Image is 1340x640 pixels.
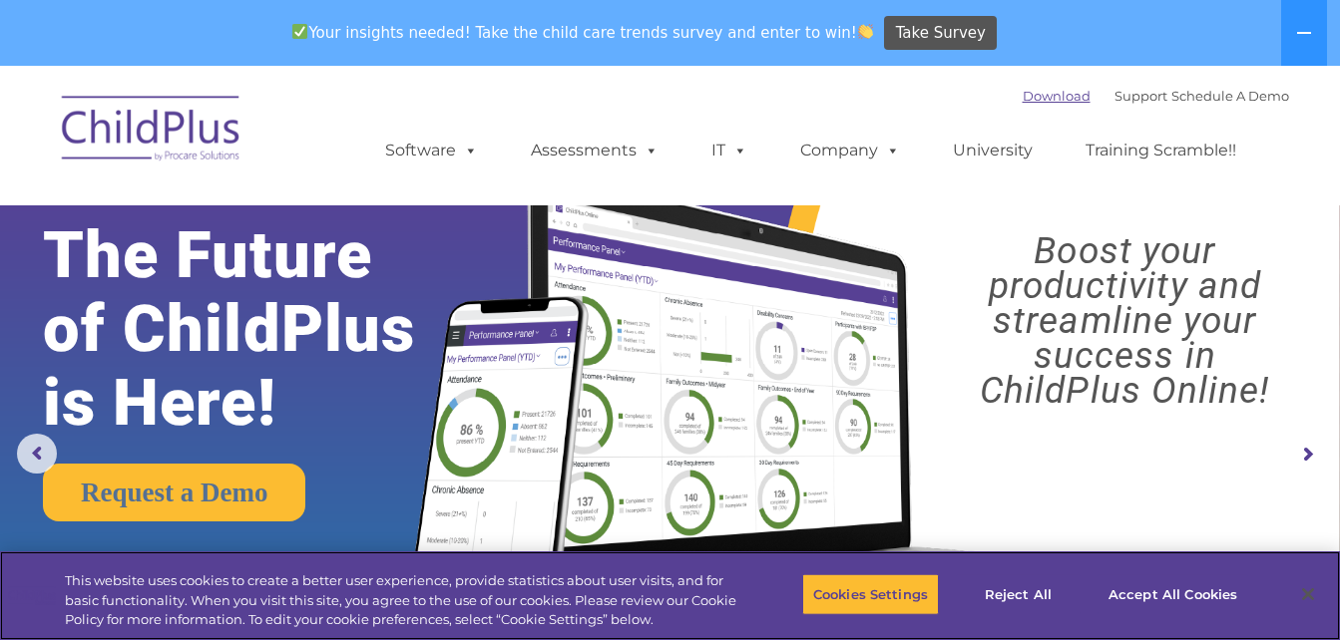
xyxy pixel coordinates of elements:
img: ✅ [292,24,307,39]
a: Company [780,131,920,170]
a: Take Survey [884,16,997,51]
font: | [1023,88,1289,104]
a: Training Scramble!! [1066,131,1256,170]
div: This website uses cookies to create a better user experience, provide statistics about user visit... [65,571,737,630]
button: Accept All Cookies [1098,573,1248,615]
img: ChildPlus by Procare Solutions [52,82,251,181]
span: Phone number [277,213,362,228]
a: IT [691,131,767,170]
span: Take Survey [896,16,986,51]
span: Last name [277,132,338,147]
a: Software [365,131,498,170]
a: Assessments [511,131,678,170]
rs-layer: The Future of ChildPlus is Here! [43,218,471,440]
button: Reject All [956,573,1081,615]
a: Support [1115,88,1167,104]
img: 👏 [858,24,873,39]
button: Cookies Settings [802,573,939,615]
a: Schedule A Demo [1171,88,1289,104]
a: University [933,131,1053,170]
a: Request a Demo [43,464,305,521]
span: Your insights needed! Take the child care trends survey and enter to win! [284,13,882,52]
rs-layer: Boost your productivity and streamline your success in ChildPlus Online! [926,233,1324,408]
button: Close [1286,572,1330,616]
a: Download [1023,88,1091,104]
